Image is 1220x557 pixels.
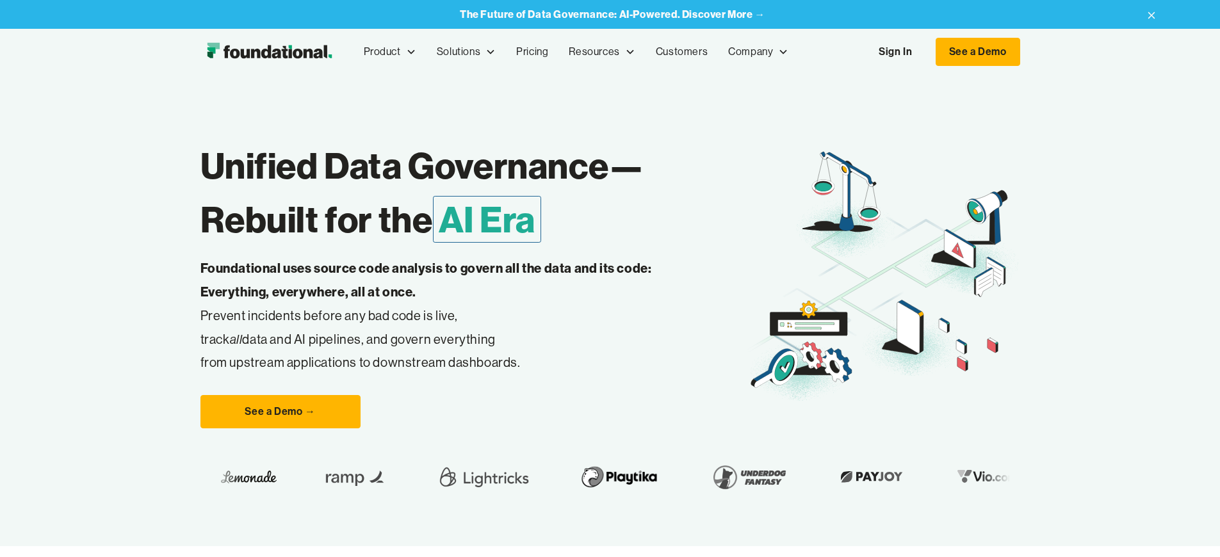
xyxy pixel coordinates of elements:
[706,459,793,495] img: Underdog Fantasy
[574,459,665,495] img: Playtika
[200,395,361,428] a: See a Demo →
[427,31,506,73] div: Solutions
[558,31,645,73] div: Resources
[569,44,619,60] div: Resources
[200,139,747,246] h1: Unified Data Governance— Rebuilt for the
[200,257,692,375] p: Prevent incidents before any bad code is live, track data and AI pipelines, and govern everything...
[433,196,542,243] span: AI Era
[834,467,909,487] img: Payjoy
[1156,496,1220,557] iframe: Chat Widget
[718,31,799,73] div: Company
[866,38,925,65] a: Sign In
[506,31,558,73] a: Pricing
[437,44,480,60] div: Solutions
[230,331,243,347] em: all
[364,44,401,60] div: Product
[435,459,533,495] img: Lightricks
[936,38,1020,66] a: See a Demo
[460,8,765,20] a: The Future of Data Governance: AI-Powered. Discover More →
[200,39,338,65] img: Foundational Logo
[200,39,338,65] a: home
[354,31,427,73] div: Product
[200,260,652,300] strong: Foundational uses source code analysis to govern all the data and its code: Everything, everywher...
[950,467,1025,487] img: Vio.com
[318,459,394,495] img: Ramp
[221,467,277,487] img: Lemonade
[646,31,718,73] a: Customers
[728,44,773,60] div: Company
